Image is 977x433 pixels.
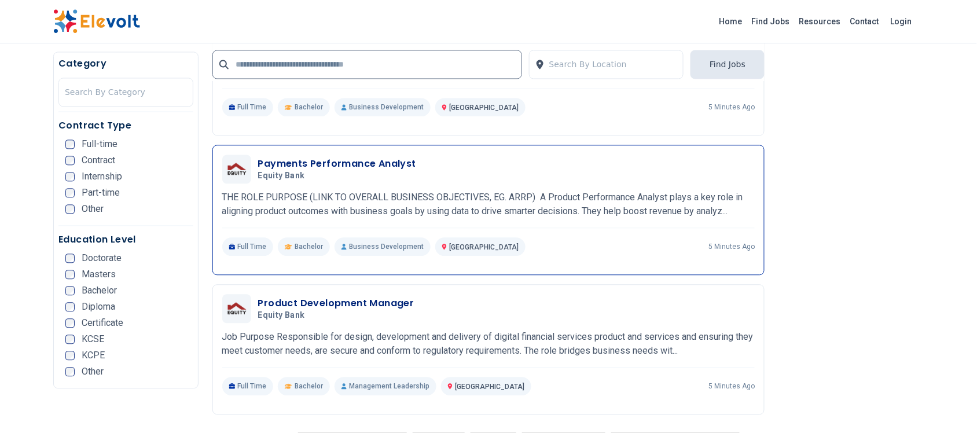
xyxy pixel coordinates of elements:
span: Equity Bank [258,311,305,321]
h3: Payments Performance Analyst [258,157,416,171]
input: Certificate [65,319,75,328]
img: Elevolt [53,9,140,34]
span: KCPE [82,351,105,361]
input: Contract [65,156,75,166]
a: Equity BankPayments Performance AnalystEquity BankTHE ROLE PURPOSE (LINK TO OVERALL BUSINESS OBJE... [222,155,755,256]
span: Other [82,368,104,377]
iframe: Advertisement [778,73,924,420]
p: 5 minutes ago [708,382,755,391]
img: Equity Bank [225,301,248,317]
h5: Education Level [58,233,193,247]
span: Bachelor [295,382,323,391]
p: Full Time [222,238,274,256]
span: Internship [82,173,122,182]
input: Internship [65,173,75,182]
p: Full Time [222,98,274,117]
input: Other [65,205,75,214]
h5: Category [58,57,193,71]
input: Bachelor [65,287,75,296]
span: [GEOGRAPHIC_DATA] [455,383,524,391]
input: Doctorate [65,254,75,263]
p: Business Development [335,238,431,256]
span: [GEOGRAPHIC_DATA] [449,244,519,252]
p: Business Development [335,98,431,117]
span: Masters [82,270,116,280]
span: Part-time [82,189,120,198]
p: 5 minutes ago [708,243,755,252]
img: Equity Bank [225,162,248,178]
h3: Product Development Manager [258,297,414,311]
p: Full Time [222,377,274,396]
h5: Contract Type [58,119,193,133]
span: Diploma [82,303,115,312]
p: 5 minutes ago [708,103,755,112]
a: Find Jobs [747,12,795,31]
input: KCSE [65,335,75,344]
span: Certificate [82,319,123,328]
a: Resources [795,12,846,31]
p: Management Leadership [335,377,436,396]
input: Masters [65,270,75,280]
input: Full-time [65,140,75,149]
a: Contact [846,12,884,31]
span: KCSE [82,335,104,344]
a: Equity BankProduct Development ManagerEquity BankJob Purpose Responsible for design, development ... [222,295,755,396]
span: Doctorate [82,254,122,263]
span: Other [82,205,104,214]
input: Part-time [65,189,75,198]
span: Full-time [82,140,117,149]
span: Bachelor [295,103,323,112]
span: Contract [82,156,115,166]
span: [GEOGRAPHIC_DATA] [449,104,519,112]
a: Login [884,10,919,33]
span: Bachelor [295,243,323,252]
a: Home [715,12,747,31]
input: KCPE [65,351,75,361]
button: Find Jobs [690,50,765,79]
input: Other [65,368,75,377]
p: Job Purpose Responsible for design, development and delivery of digital financial services produc... [222,331,755,358]
span: Equity Bank [258,171,305,182]
input: Diploma [65,303,75,312]
p: THE ROLE PURPOSE (LINK TO OVERALL BUSINESS OBJECTIVES, EG. ARRP) A Product Performance Analyst pl... [222,191,755,219]
span: Bachelor [82,287,117,296]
